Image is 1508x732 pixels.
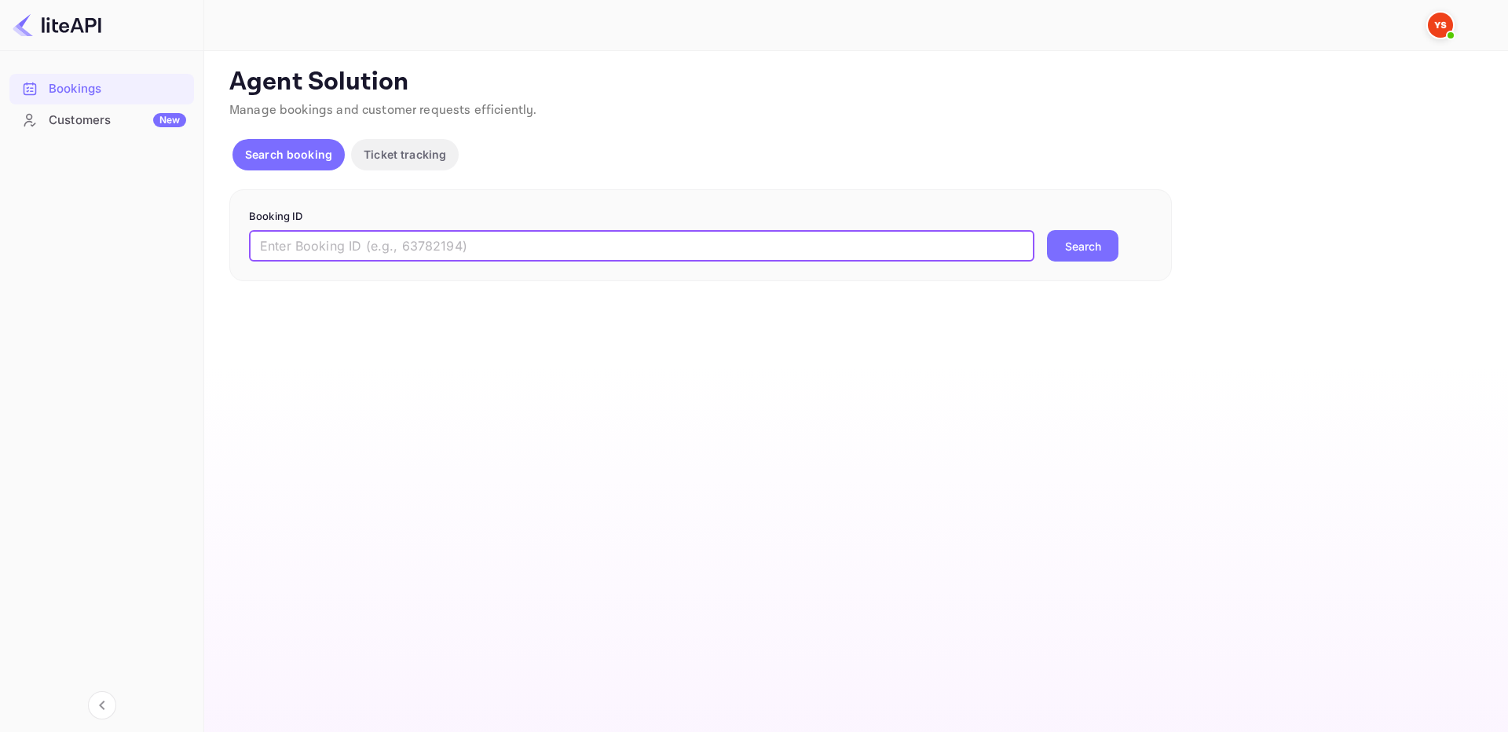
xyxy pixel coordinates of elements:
img: Yandex Support [1428,13,1453,38]
span: Manage bookings and customer requests efficiently. [229,102,537,119]
a: Bookings [9,74,194,103]
a: CustomersNew [9,105,194,134]
div: New [153,113,186,127]
input: Enter Booking ID (e.g., 63782194) [249,230,1034,262]
div: Bookings [9,74,194,104]
button: Search [1047,230,1118,262]
p: Agent Solution [229,67,1480,98]
img: LiteAPI logo [13,13,101,38]
p: Search booking [245,146,332,163]
p: Ticket tracking [364,146,446,163]
div: Customers [49,112,186,130]
p: Booking ID [249,209,1152,225]
div: Bookings [49,80,186,98]
div: CustomersNew [9,105,194,136]
button: Collapse navigation [88,691,116,719]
